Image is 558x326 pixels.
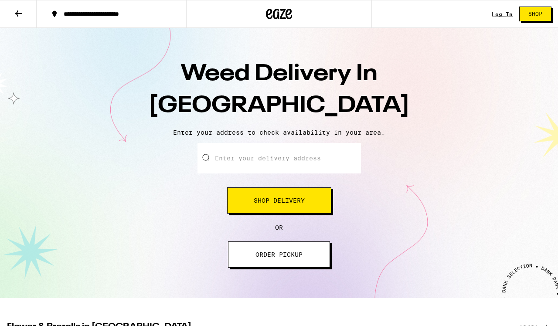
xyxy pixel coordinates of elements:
span: OR [275,224,283,231]
p: Enter your address to check availability in your area. [9,129,549,136]
button: Shop [519,7,551,21]
span: [GEOGRAPHIC_DATA] [149,95,410,117]
span: Shop Delivery [254,197,305,204]
h1: Weed Delivery In [126,58,432,122]
a: Log In [492,11,513,17]
span: ORDER PICKUP [255,251,303,258]
input: Enter your delivery address [197,143,361,173]
span: Shop [528,11,542,17]
a: Shop [513,7,558,21]
button: ORDER PICKUP [228,241,330,268]
button: Shop Delivery [227,187,331,214]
